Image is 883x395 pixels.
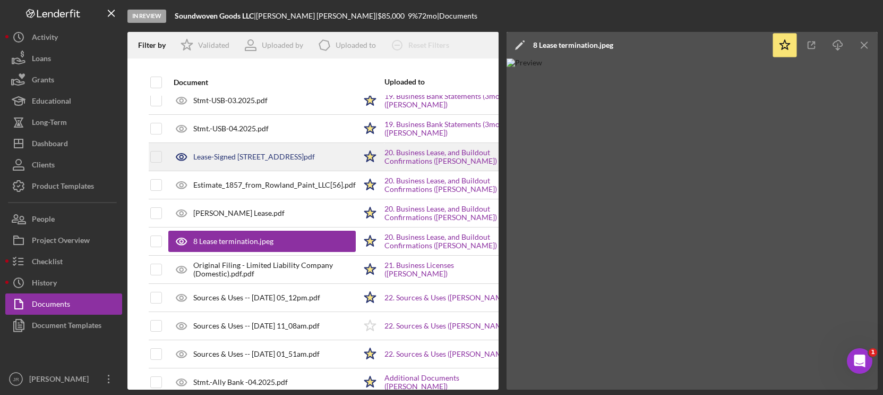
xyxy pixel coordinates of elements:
div: Document [174,78,356,87]
div: Uploaded by [262,41,303,49]
a: 22. Sources & Uses ([PERSON_NAME]) [384,350,511,358]
button: Dashboard [5,133,122,154]
div: Dashboard [32,133,68,157]
div: Estimate_1857_from_Rowland_Paint_LLC[56].pdf [193,181,356,189]
div: Activity [32,27,58,51]
div: Sources & Uses -- [DATE] 05_12pm.pdf [193,293,320,302]
div: Lease-Signed [STREET_ADDRESS]pdf [193,153,315,161]
div: Loans [32,48,51,72]
div: Educational [32,90,71,114]
button: Document Templates [5,315,122,336]
button: People [5,208,122,230]
div: [PERSON_NAME] Lease.pdf [193,209,285,217]
a: 22. Sources & Uses ([PERSON_NAME]) [384,293,511,302]
div: Stmt-USB-03.2025.pdf [193,96,268,105]
img: Preview [507,58,878,390]
div: [PERSON_NAME] [PERSON_NAME] | [256,12,378,20]
div: Clients [32,154,55,178]
button: Documents [5,293,122,315]
div: Uploaded to [384,78,451,86]
a: 19. Business Bank Statements (3mos) ([PERSON_NAME]) [384,120,517,137]
span: 1 [869,348,877,357]
a: 21. Business Licenses ([PERSON_NAME]) [384,261,517,278]
text: JR [13,376,19,382]
div: History [32,272,57,296]
a: 20. Business Lease, and Buildout Confirmations ([PERSON_NAME]) [384,148,517,165]
div: Grants [32,69,54,93]
button: Educational [5,90,122,112]
div: | Documents [437,12,477,20]
div: Sources & Uses -- [DATE] 11_08am.pdf [193,322,320,330]
div: Documents [32,293,70,317]
a: 22. Sources & Uses ([PERSON_NAME]) [384,322,511,330]
a: 20. Business Lease, and Buildout Confirmations ([PERSON_NAME]) [384,233,517,250]
div: Filter by [138,41,174,49]
div: | [175,12,256,20]
div: Product Templates [32,175,94,199]
div: Stmt.-USB-04.2025.pdf [193,124,269,133]
div: Validated [198,41,229,49]
div: Long-Term [32,112,67,136]
div: Document Templates [32,315,101,339]
a: 20. Business Lease, and Buildout Confirmations ([PERSON_NAME]) [384,177,517,194]
div: In Review [127,10,166,23]
div: Uploaded to [336,41,376,49]
div: 8 Lease termination.jpeg [533,41,613,49]
button: Product Templates [5,175,122,197]
a: 20. Business Lease, and Buildout Confirmations ([PERSON_NAME]) [384,205,517,222]
iframe: Intercom live chat [847,348,872,374]
button: Activity [5,27,122,48]
button: Project Overview [5,230,122,251]
div: Checklist [32,251,63,275]
div: $85,000 [378,12,408,20]
div: Sources & Uses -- [DATE] 01_51am.pdf [193,350,320,358]
div: Stmt.-Ally Bank -04.2025.pdf [193,378,288,386]
button: Loans [5,48,122,69]
button: Clients [5,154,122,175]
a: Additional Documents ([PERSON_NAME]) [384,374,517,391]
button: Long-Term [5,112,122,133]
b: Soundwoven Goods LLC [175,11,254,20]
div: Project Overview [32,230,90,254]
div: Original Filing - Limited Liability Company (Domestic).pdf.pdf [193,261,356,278]
div: 8 Lease termination.jpeg [193,237,273,246]
button: Grants [5,69,122,90]
div: [PERSON_NAME] [27,368,96,392]
button: Reset Filters [384,35,460,56]
button: JR[PERSON_NAME] [5,368,122,390]
a: 19. Business Bank Statements (3mos) ([PERSON_NAME]) [384,92,517,109]
button: History [5,272,122,293]
div: 9 % [408,12,418,20]
div: 72 mo [418,12,437,20]
div: Reset Filters [408,35,449,56]
button: Checklist [5,251,122,272]
div: People [32,208,55,232]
